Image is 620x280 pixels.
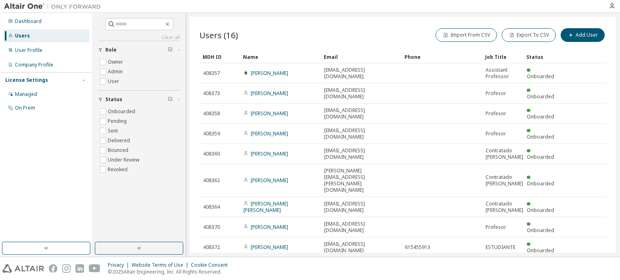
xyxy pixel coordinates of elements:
[108,262,132,268] div: Privacy
[108,77,121,86] label: User
[324,147,398,160] span: [EMAIL_ADDRESS][DOMAIN_NAME]
[5,77,48,83] div: License Settings
[527,180,554,187] span: Onboarded
[251,177,288,184] a: [PERSON_NAME]
[2,264,44,273] img: altair_logo.svg
[251,110,288,117] a: [PERSON_NAME]
[203,204,220,210] span: 408364
[108,67,124,77] label: Admin
[98,91,180,108] button: Status
[108,57,125,67] label: Owner
[199,29,238,41] span: Users (16)
[251,224,288,230] a: [PERSON_NAME]
[203,151,220,157] span: 408360
[527,207,554,214] span: Onboarded
[324,50,398,63] div: Email
[324,221,398,234] span: [EMAIL_ADDRESS][DOMAIN_NAME]
[243,200,288,214] a: [PERSON_NAME] [PERSON_NAME]
[108,107,137,116] label: Onboarded
[15,105,35,111] div: On Prem
[486,201,523,214] span: Contratado [PERSON_NAME]
[191,262,232,268] div: Cookie Consent
[486,131,506,137] span: Profesor
[527,113,554,120] span: Onboarded
[486,110,506,117] span: Profesor
[15,47,42,54] div: User Profile
[203,177,220,184] span: 408362
[486,174,523,187] span: Contratado [PERSON_NAME]
[527,247,554,254] span: Onboarded
[324,67,398,80] span: [EMAIL_ADDRESS][DOMAIN_NAME]
[108,126,119,136] label: Sent
[132,262,191,268] div: Website Terms of Use
[324,201,398,214] span: [EMAIL_ADDRESS][DOMAIN_NAME]
[168,96,173,103] span: Clear filter
[105,47,117,53] span: Role
[15,62,53,68] div: Company Profile
[108,165,129,174] label: Revoked
[108,145,130,155] label: Bounced
[485,50,520,63] div: Job Title
[486,244,515,251] span: ESTUDIANTE
[324,107,398,120] span: [EMAIL_ADDRESS][DOMAIN_NAME]
[168,47,173,53] span: Clear filter
[486,224,506,230] span: Profesor
[527,73,554,80] span: Onboarded
[108,136,132,145] label: Delivered
[324,127,398,140] span: [EMAIL_ADDRESS][DOMAIN_NAME]
[251,70,288,77] a: [PERSON_NAME]
[486,67,519,80] span: Assistant Professor
[15,18,42,25] div: Dashboard
[108,155,141,165] label: Under Review
[203,90,220,97] span: 408373
[98,34,180,41] a: Clear all
[243,50,317,63] div: Name
[49,264,57,273] img: facebook.svg
[108,268,232,275] p: © 2025 Altair Engineering, Inc. All Rights Reserved.
[15,91,37,97] div: Managed
[203,131,220,137] span: 408359
[251,130,288,137] a: [PERSON_NAME]
[203,70,220,77] span: 408357
[561,28,605,42] button: Add User
[251,244,288,251] a: [PERSON_NAME]
[89,264,101,273] img: youtube.svg
[324,87,398,100] span: [EMAIL_ADDRESS][DOMAIN_NAME]
[62,264,71,273] img: instagram.svg
[404,50,479,63] div: Phone
[486,147,523,160] span: Contratado [PERSON_NAME]
[405,244,430,251] span: 615455913
[251,150,288,157] a: [PERSON_NAME]
[251,90,288,97] a: [PERSON_NAME]
[203,50,237,63] div: MDH ID
[486,90,506,97] span: Profesor
[526,50,560,63] div: Status
[203,244,220,251] span: 408372
[527,153,554,160] span: Onboarded
[203,110,220,117] span: 408358
[527,133,554,140] span: Onboarded
[98,41,180,59] button: Role
[502,28,556,42] button: Export To CSV
[15,33,30,39] div: Users
[75,264,84,273] img: linkedin.svg
[436,28,497,42] button: Import From CSV
[4,2,105,10] img: Altair One
[527,227,554,234] span: Onboarded
[527,93,554,100] span: Onboarded
[324,241,398,254] span: [EMAIL_ADDRESS][DOMAIN_NAME]
[203,224,220,230] span: 408370
[324,168,398,193] span: [PERSON_NAME][EMAIL_ADDRESS][PERSON_NAME][DOMAIN_NAME]
[108,116,128,126] label: Pending
[105,96,122,103] span: Status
